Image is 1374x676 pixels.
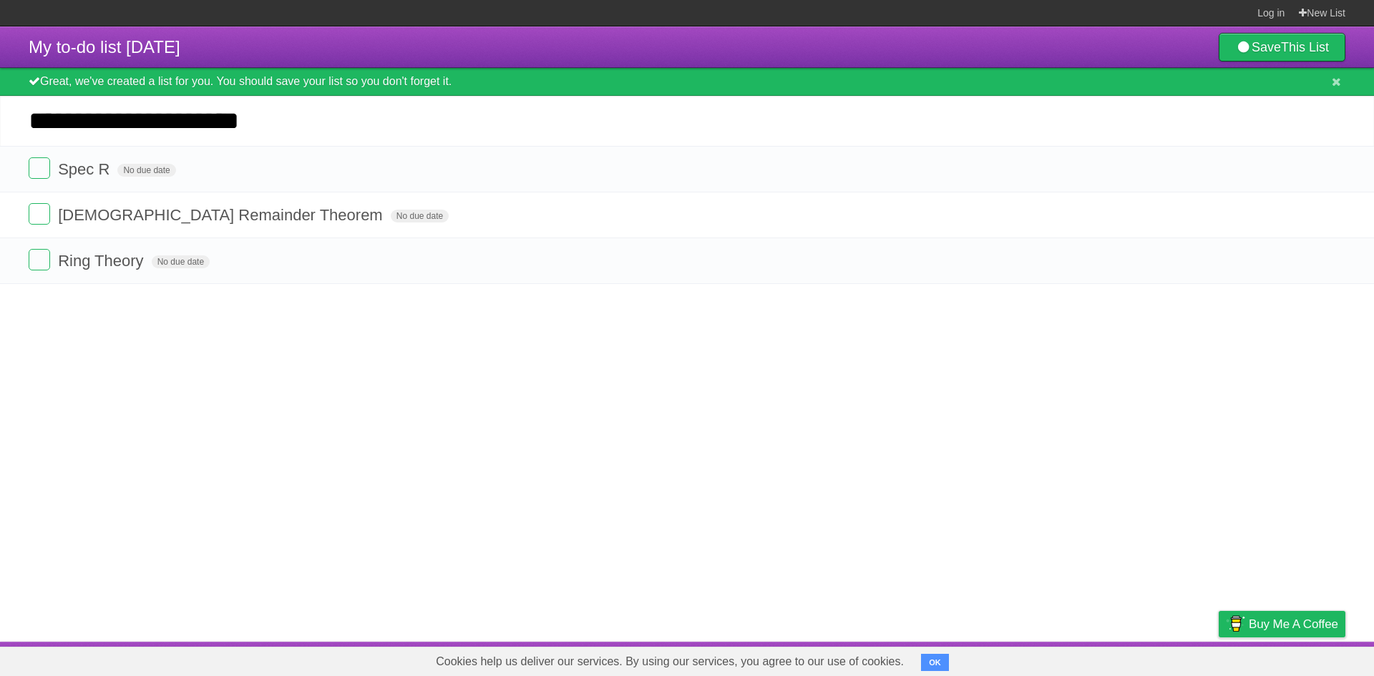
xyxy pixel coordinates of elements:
[921,654,949,671] button: OK
[58,252,147,270] span: Ring Theory
[1226,612,1245,636] img: Buy me a coffee
[391,210,449,222] span: No due date
[29,249,50,270] label: Done
[117,164,175,177] span: No due date
[1281,40,1329,54] b: This List
[1151,645,1183,672] a: Terms
[152,255,210,268] span: No due date
[1028,645,1058,672] a: About
[1076,645,1134,672] a: Developers
[29,37,180,57] span: My to-do list [DATE]
[29,203,50,225] label: Done
[1219,611,1345,637] a: Buy me a coffee
[58,160,113,178] span: Spec R
[29,157,50,179] label: Done
[1219,33,1345,62] a: SaveThis List
[1255,645,1345,672] a: Suggest a feature
[1249,612,1338,637] span: Buy me a coffee
[1200,645,1237,672] a: Privacy
[422,647,918,676] span: Cookies help us deliver our services. By using our services, you agree to our use of cookies.
[58,206,386,224] span: [DEMOGRAPHIC_DATA] Remainder Theorem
